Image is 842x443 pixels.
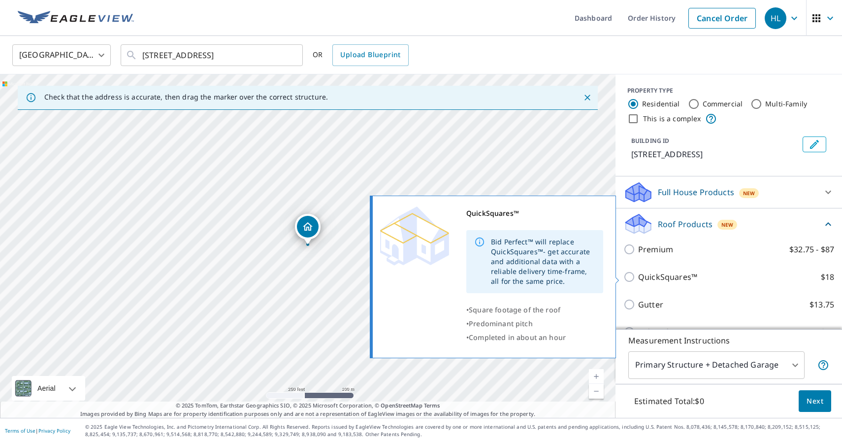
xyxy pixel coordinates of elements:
[295,214,321,244] div: Dropped pin, building 1, Residential property, 4070 Leighton Ln Frisco, TX 75034
[626,390,712,412] p: Estimated Total: $0
[642,99,680,109] label: Residential
[627,86,830,95] div: PROPERTY TYPE
[176,402,440,410] span: © 2025 TomTom, Earthstar Geographics SIO, © 2025 Microsoft Corporation, ©
[340,49,400,61] span: Upload Blueprint
[466,331,603,344] div: •
[44,93,328,102] p: Check that the address is accurate, then drag the marker over the correct structure.
[38,427,70,434] a: Privacy Policy
[85,423,837,438] p: © 2025 Eagle View Technologies, Inc. and Pictometry International Corp. All Rights Reserved. Repo...
[381,402,422,409] a: OpenStreetMap
[631,136,669,145] p: BUILDING ID
[623,212,834,236] div: Roof ProductsNew
[491,233,595,290] div: Bid Perfect™ will replace QuickSquares™- get accurate and additional data with a reliable deliver...
[803,136,826,152] button: Edit building 1
[12,41,111,69] div: [GEOGRAPHIC_DATA]
[18,11,134,26] img: EV Logo
[466,317,603,331] div: •
[638,326,686,338] p: Bid Perfect™
[466,303,603,317] div: •
[631,148,799,160] p: [STREET_ADDRESS]
[765,99,807,109] label: Multi-Family
[658,186,734,198] p: Full House Products
[638,299,663,310] p: Gutter
[703,99,743,109] label: Commercial
[638,271,697,283] p: QuickSquares™
[688,8,756,29] a: Cancel Order
[643,114,701,124] label: This is a complex
[821,271,834,283] p: $18
[466,206,603,220] div: QuickSquares™
[469,319,533,328] span: Predominant pitch
[469,305,560,314] span: Square footage of the roof
[810,299,834,310] p: $13.75
[5,427,35,434] a: Terms of Use
[581,91,594,104] button: Close
[469,333,566,342] span: Completed in about an hour
[721,221,733,229] span: New
[821,326,834,338] p: $18
[589,369,604,384] a: Current Level 17, Zoom In
[424,402,440,409] a: Terms
[313,44,409,66] div: OR
[765,7,786,29] div: HL
[589,384,604,399] a: Current Level 17, Zoom Out
[789,243,834,255] p: $32.75 - $87
[807,395,823,408] span: Next
[623,180,834,204] div: Full House ProductsNew
[142,41,283,69] input: Search by address or latitude-longitude
[34,376,59,401] div: Aerial
[658,218,712,230] p: Roof Products
[628,335,829,346] p: Measurement Instructions
[12,376,85,401] div: Aerial
[332,44,408,66] a: Upload Blueprint
[799,390,831,412] button: Next
[638,243,673,255] p: Premium
[817,359,829,371] span: Your report will include the primary structure and a detached garage if one exists.
[628,351,805,379] div: Primary Structure + Detached Garage
[5,428,70,434] p: |
[743,189,755,197] span: New
[380,206,449,266] img: Premium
